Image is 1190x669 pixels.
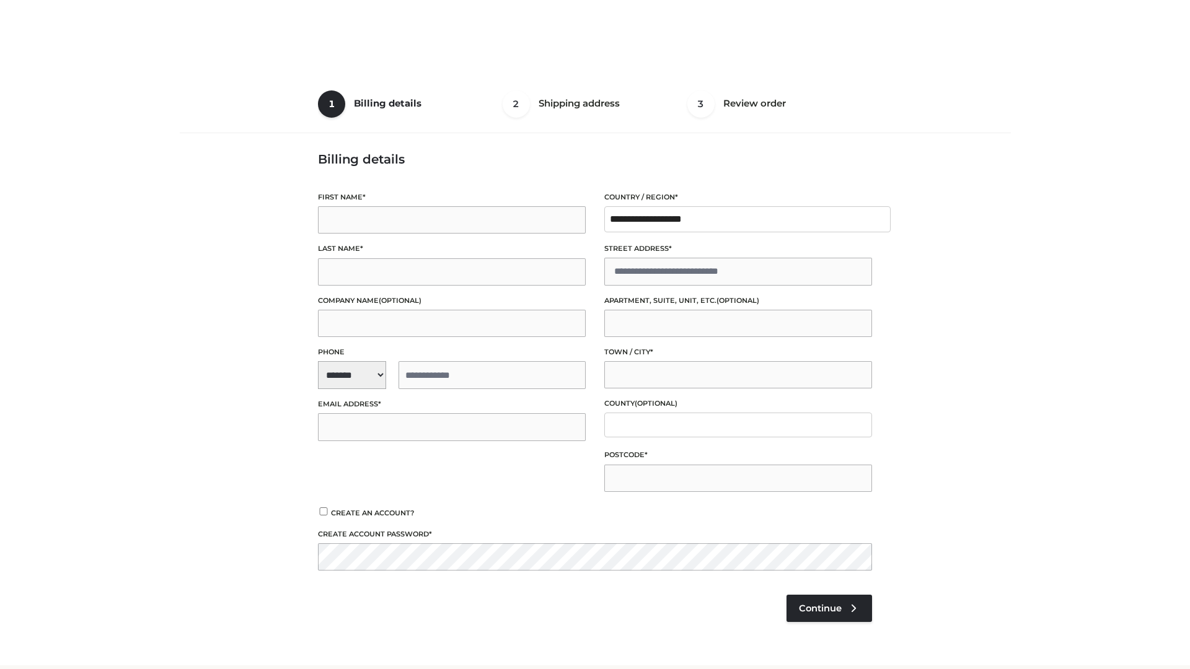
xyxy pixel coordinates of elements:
span: (optional) [716,296,759,305]
span: (optional) [635,399,677,408]
label: Email address [318,398,586,410]
span: 1 [318,90,345,118]
span: Billing details [354,97,421,109]
label: Company name [318,295,586,307]
label: County [604,398,872,409]
span: Review order [723,97,786,109]
label: Street address [604,243,872,255]
span: 3 [687,90,715,118]
span: Continue [799,603,842,614]
span: 2 [503,90,530,118]
span: (optional) [379,296,421,305]
a: Continue [787,595,872,622]
label: Phone [318,346,586,358]
label: Town / City [604,346,872,358]
label: Country / Region [604,191,872,203]
label: First name [318,191,586,203]
label: Postcode [604,449,872,461]
label: Create account password [318,528,872,540]
input: Create an account? [318,507,329,515]
span: Shipping address [539,97,620,109]
span: Create an account? [331,509,415,517]
h3: Billing details [318,152,872,167]
label: Apartment, suite, unit, etc. [604,295,872,307]
label: Last name [318,243,586,255]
